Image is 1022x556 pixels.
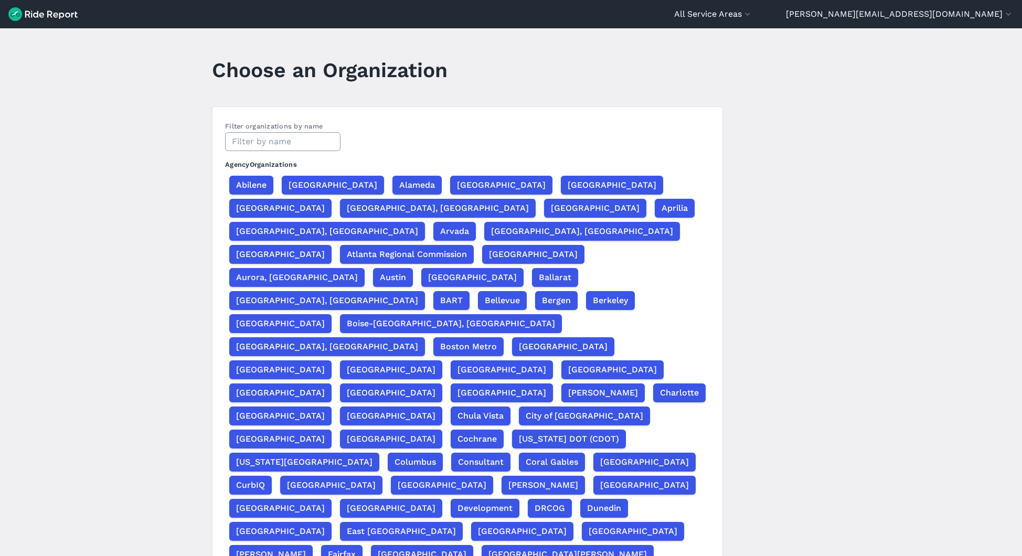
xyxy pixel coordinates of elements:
span: [GEOGRAPHIC_DATA] [457,179,546,191]
span: Abilene [236,179,267,191]
button: [PERSON_NAME] [561,383,645,402]
button: [GEOGRAPHIC_DATA] [340,499,442,518]
span: [GEOGRAPHIC_DATA] [236,433,325,445]
span: [GEOGRAPHIC_DATA] [236,502,325,515]
button: [GEOGRAPHIC_DATA] [229,314,332,333]
button: [GEOGRAPHIC_DATA] [451,383,553,402]
span: Coral Gables [526,456,578,468]
button: [GEOGRAPHIC_DATA] [229,522,332,541]
span: [GEOGRAPHIC_DATA], [GEOGRAPHIC_DATA] [236,340,418,353]
span: Boston Metro [440,340,497,353]
span: Dunedin [587,502,621,515]
button: Dunedin [580,499,628,518]
span: [GEOGRAPHIC_DATA] [347,387,435,399]
h3: Agency Organizations [225,151,710,174]
button: [GEOGRAPHIC_DATA] [561,176,663,195]
span: [GEOGRAPHIC_DATA] [347,410,435,422]
span: [GEOGRAPHIC_DATA] [398,479,486,491]
button: Coral Gables [519,453,585,472]
span: [GEOGRAPHIC_DATA] [347,433,435,445]
button: [GEOGRAPHIC_DATA] [451,360,553,379]
button: Austin [373,268,413,287]
button: [GEOGRAPHIC_DATA], [GEOGRAPHIC_DATA] [229,337,425,356]
button: Aprilia [655,199,695,218]
span: [GEOGRAPHIC_DATA] [236,317,325,330]
button: [GEOGRAPHIC_DATA] [229,499,332,518]
button: Columbus [388,453,443,472]
span: [PERSON_NAME] [508,479,578,491]
span: [GEOGRAPHIC_DATA] [519,340,608,353]
span: Cochrane [457,433,497,445]
button: [GEOGRAPHIC_DATA] [593,453,696,472]
span: [US_STATE][GEOGRAPHIC_DATA] [236,456,372,468]
button: [GEOGRAPHIC_DATA] [280,476,382,495]
button: Consultant [451,453,510,472]
span: [GEOGRAPHIC_DATA], [GEOGRAPHIC_DATA] [236,294,418,307]
span: East [GEOGRAPHIC_DATA] [347,525,456,538]
button: [GEOGRAPHIC_DATA] [482,245,584,264]
span: Development [457,502,513,515]
button: [GEOGRAPHIC_DATA] [582,522,684,541]
img: Ride Report [8,7,78,21]
button: [GEOGRAPHIC_DATA] [340,360,442,379]
h1: Choose an Organization [212,56,448,84]
span: Bergen [542,294,571,307]
span: [GEOGRAPHIC_DATA] [289,179,377,191]
span: [GEOGRAPHIC_DATA] [236,525,325,538]
label: Filter organizations by name [225,122,323,130]
button: Boston Metro [433,337,504,356]
button: [GEOGRAPHIC_DATA] [340,407,442,425]
button: [GEOGRAPHIC_DATA] [421,268,524,287]
button: Atlanta Regional Commission [340,245,474,264]
button: [GEOGRAPHIC_DATA] [340,430,442,448]
button: Berkeley [586,291,635,310]
button: [GEOGRAPHIC_DATA] [544,199,646,218]
span: [GEOGRAPHIC_DATA], [GEOGRAPHIC_DATA] [491,225,673,238]
button: [GEOGRAPHIC_DATA], [GEOGRAPHIC_DATA] [229,291,425,310]
span: Ballarat [539,271,571,284]
button: [GEOGRAPHIC_DATA] [391,476,493,495]
button: [GEOGRAPHIC_DATA] [282,176,384,195]
span: [GEOGRAPHIC_DATA] [347,363,435,376]
button: Charlotte [653,383,706,402]
button: [GEOGRAPHIC_DATA] [471,522,573,541]
button: All Service Areas [674,8,753,20]
button: Alameda [392,176,442,195]
button: Boise-[GEOGRAPHIC_DATA], [GEOGRAPHIC_DATA] [340,314,562,333]
button: [PERSON_NAME][EMAIL_ADDRESS][DOMAIN_NAME] [786,8,1014,20]
span: [GEOGRAPHIC_DATA] [568,179,656,191]
button: CurbIQ [229,476,272,495]
span: [GEOGRAPHIC_DATA] [236,410,325,422]
button: [GEOGRAPHIC_DATA] [229,199,332,218]
span: [GEOGRAPHIC_DATA] [600,479,689,491]
span: Aurora, [GEOGRAPHIC_DATA] [236,271,358,284]
button: [GEOGRAPHIC_DATA] [229,383,332,402]
span: [GEOGRAPHIC_DATA], [GEOGRAPHIC_DATA] [236,225,418,238]
button: City of [GEOGRAPHIC_DATA] [519,407,650,425]
span: Chula Vista [457,410,504,422]
input: Filter by name [225,132,340,151]
span: [GEOGRAPHIC_DATA] [236,363,325,376]
span: [GEOGRAPHIC_DATA] [236,248,325,261]
span: Boise-[GEOGRAPHIC_DATA], [GEOGRAPHIC_DATA] [347,317,555,330]
button: [PERSON_NAME] [502,476,585,495]
button: Development [451,499,519,518]
button: [GEOGRAPHIC_DATA] [229,360,332,379]
span: Charlotte [660,387,699,399]
span: DRCOG [535,502,565,515]
span: Atlanta Regional Commission [347,248,467,261]
span: [GEOGRAPHIC_DATA], [GEOGRAPHIC_DATA] [347,202,529,215]
button: [GEOGRAPHIC_DATA] [593,476,696,495]
button: [US_STATE] DOT (CDOT) [512,430,626,448]
button: [GEOGRAPHIC_DATA] [229,430,332,448]
button: [GEOGRAPHIC_DATA] [450,176,552,195]
span: Bellevue [485,294,520,307]
button: Aurora, [GEOGRAPHIC_DATA] [229,268,365,287]
span: CurbIQ [236,479,265,491]
span: Arvada [440,225,469,238]
button: [GEOGRAPHIC_DATA] [340,383,442,402]
span: Aprilia [662,202,688,215]
button: Ballarat [532,268,578,287]
span: [GEOGRAPHIC_DATA] [551,202,640,215]
span: Alameda [399,179,435,191]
